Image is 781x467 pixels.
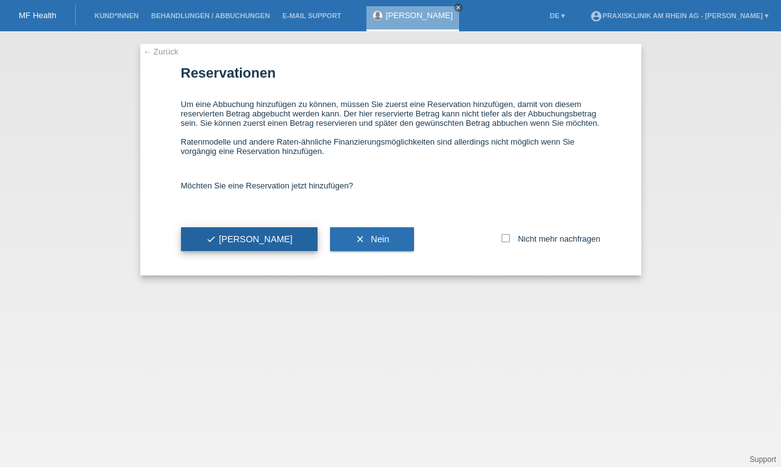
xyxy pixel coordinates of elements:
i: clear [355,234,365,244]
h1: Reservationen [181,65,601,81]
i: close [455,4,462,11]
button: check[PERSON_NAME] [181,227,318,251]
a: close [454,3,463,12]
a: [PERSON_NAME] [386,11,453,20]
a: ← Zurück [143,47,178,56]
a: E-Mail Support [276,12,348,19]
a: Behandlungen / Abbuchungen [145,12,276,19]
i: account_circle [590,10,603,23]
a: DE ▾ [544,12,571,19]
i: check [206,234,216,244]
span: [PERSON_NAME] [206,234,293,244]
a: account_circlePraxisklinik am Rhein AG - [PERSON_NAME] ▾ [584,12,775,19]
a: Support [750,455,776,464]
span: Nein [371,234,389,244]
div: Möchten Sie eine Reservation jetzt hinzufügen? [181,168,601,203]
div: Um eine Abbuchung hinzufügen zu können, müssen Sie zuerst eine Reservation hinzufügen, damit von ... [181,87,601,168]
a: MF Health [19,11,56,20]
label: Nicht mehr nachfragen [502,234,601,244]
a: Kund*innen [88,12,145,19]
button: clear Nein [330,227,414,251]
